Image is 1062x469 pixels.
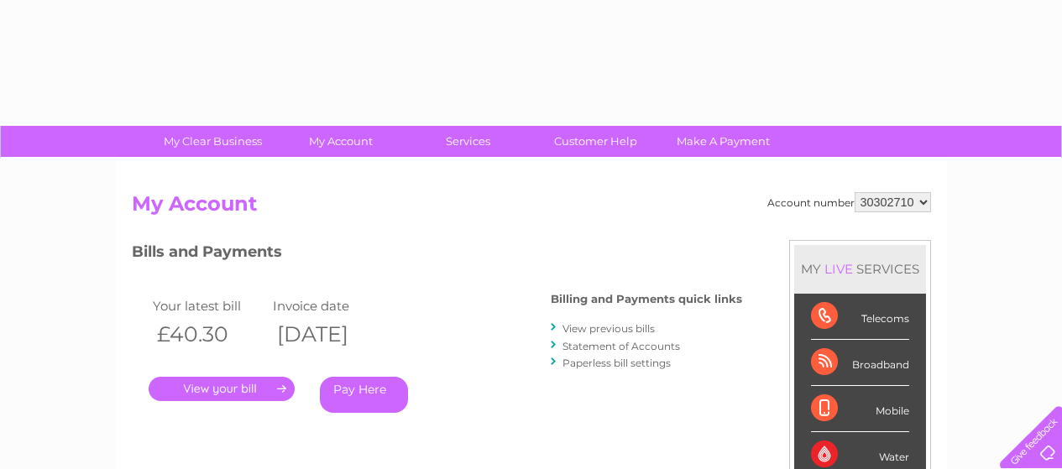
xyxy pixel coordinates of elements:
a: My Account [271,126,410,157]
h2: My Account [132,192,931,224]
a: View previous bills [562,322,655,335]
a: Pay Here [320,377,408,413]
a: Services [399,126,537,157]
h3: Bills and Payments [132,240,742,269]
a: My Clear Business [144,126,282,157]
div: Account number [767,192,931,212]
a: Paperless bill settings [562,357,671,369]
a: Statement of Accounts [562,340,680,352]
td: Invoice date [269,294,390,317]
div: LIVE [821,261,856,277]
a: . [149,377,295,401]
a: Customer Help [526,126,665,157]
a: Make A Payment [654,126,793,157]
div: MY SERVICES [794,245,926,293]
div: Mobile [811,386,909,432]
th: [DATE] [269,317,390,352]
div: Telecoms [811,294,909,340]
h4: Billing and Payments quick links [551,293,742,305]
div: Broadband [811,340,909,386]
td: Your latest bill [149,294,269,317]
th: £40.30 [149,317,269,352]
